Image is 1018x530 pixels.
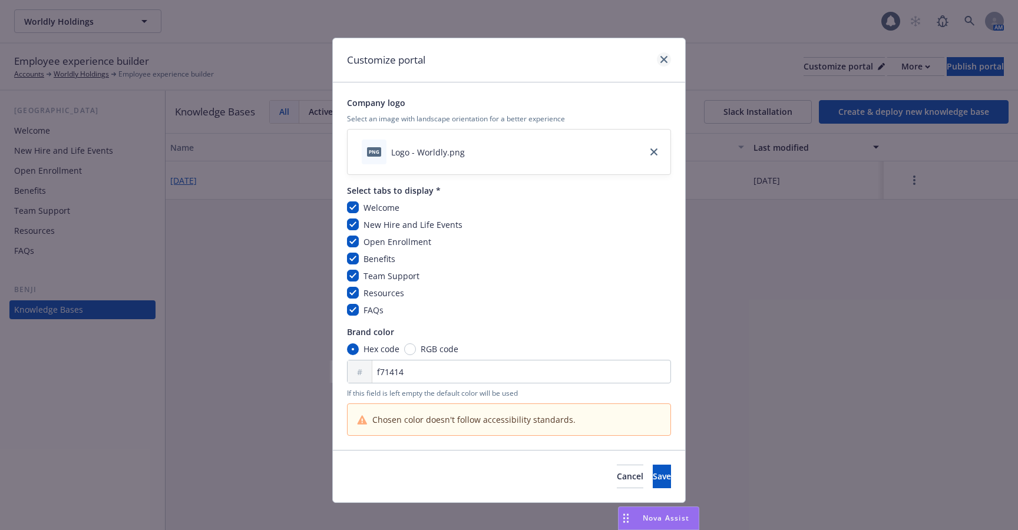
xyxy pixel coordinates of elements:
a: close [647,145,661,159]
input: FFFFFF [347,360,671,383]
span: Welcome [363,202,399,213]
span: Company logo [347,97,671,109]
span: Chosen color doesn't follow accessibility standards. [372,413,576,426]
span: New Hire and Life Events [363,219,462,230]
span: png [367,147,381,156]
button: download file [470,146,479,158]
span: Cancel [617,471,643,482]
h1: Customize portal [347,52,425,68]
span: RGB code [421,343,458,355]
input: Hex code [347,343,359,355]
span: Brand color [347,326,671,338]
span: Benefits [363,253,395,264]
span: # [357,366,362,378]
span: Nova Assist [643,513,689,523]
button: Nova Assist [618,506,699,530]
button: Save [653,465,671,488]
div: Logo - Worldly.png [391,146,465,158]
a: close [657,52,671,67]
span: Select an image with landscape orientation for a better experience [347,114,671,124]
span: Team Support [363,270,419,281]
span: Resources [363,287,404,299]
span: Open Enrollment [363,236,431,247]
button: Cancel [617,465,643,488]
span: If this field is left empty the default color will be used [347,388,671,399]
span: Save [653,471,671,482]
div: Drag to move [619,507,633,529]
span: FAQs [363,304,384,316]
span: Select tabs to display * [347,184,671,197]
span: Hex code [363,343,399,355]
input: RGB code [404,343,416,355]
